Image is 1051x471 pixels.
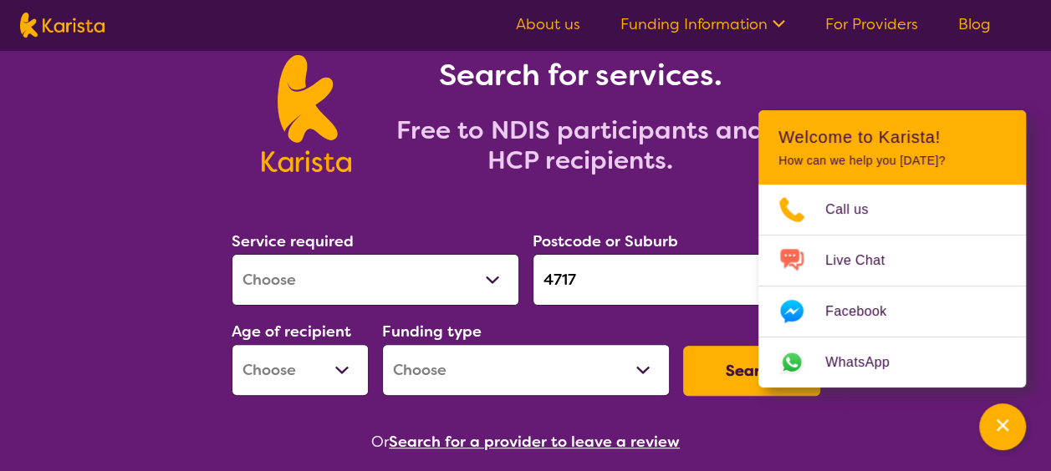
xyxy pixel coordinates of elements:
img: Karista logo [20,13,105,38]
h2: Free to NDIS participants and HCP recipients. [371,115,789,175]
a: Web link opens in a new tab. [758,337,1026,387]
span: Facebook [825,299,906,324]
label: Age of recipient [232,322,351,342]
img: Karista logo [262,55,351,172]
ul: Choose channel [758,185,1026,387]
label: Funding type [382,322,482,342]
span: Or [371,429,389,454]
h2: Welcome to Karista! [778,127,1006,147]
p: How can we help you [DATE]? [778,154,1006,168]
input: Type [533,254,820,306]
button: Channel Menu [979,403,1026,450]
a: For Providers [825,14,918,34]
button: Search [683,346,820,396]
span: WhatsApp [825,350,910,375]
a: Funding Information [620,14,785,34]
button: Search for a provider to leave a review [389,429,680,454]
h1: Search for services. [371,55,789,95]
label: Service required [232,231,354,251]
div: Channel Menu [758,110,1026,387]
label: Postcode or Suburb [533,231,678,251]
a: About us [516,14,580,34]
span: Call us [825,197,889,222]
a: Blog [958,14,991,34]
span: Live Chat [825,248,905,273]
